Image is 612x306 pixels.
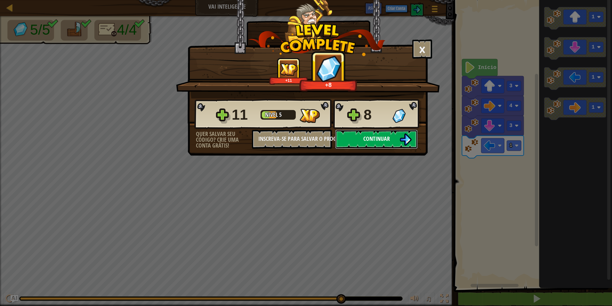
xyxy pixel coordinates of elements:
img: XP Ganho [280,63,298,76]
div: +11 [270,78,307,83]
button: Continuar [335,130,418,149]
div: Quer salvar seu código? Crie uma conta grátis! [196,131,252,149]
div: 11 [232,105,257,125]
img: XP Ganho [300,109,320,123]
img: Gemas Ganhas [313,54,343,84]
img: Gemas Ganhas [392,109,406,123]
span: Nível [265,111,279,119]
div: +8 [301,81,356,89]
span: 5 [279,111,282,119]
span: Continuar [363,135,390,143]
img: Continuar [399,133,412,146]
img: level_complete.png [248,24,385,56]
button: × [412,39,432,59]
div: 8 [364,105,389,125]
button: Inscreva-se para salvar o progresso [252,130,332,149]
